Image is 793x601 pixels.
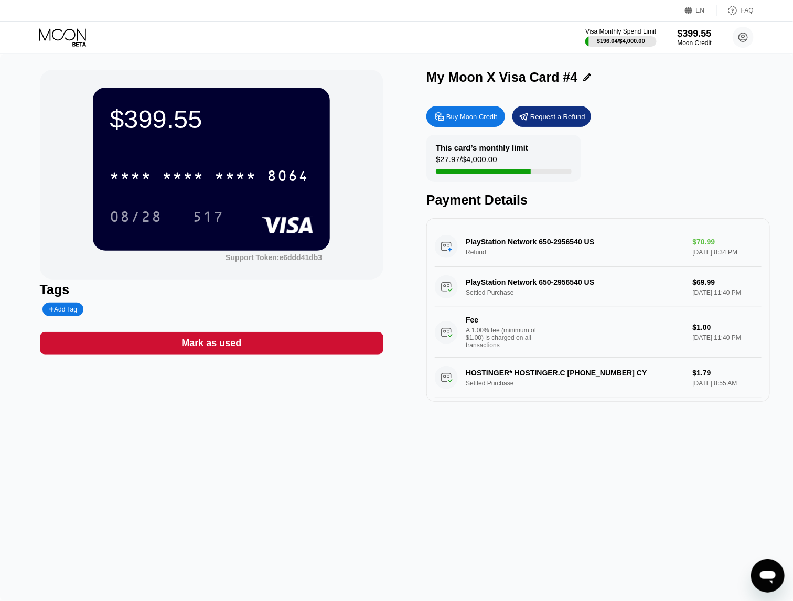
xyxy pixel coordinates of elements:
div: $399.55 [110,104,313,134]
div: Add Tag [49,306,77,313]
div: Add Tag [42,303,83,316]
div: Visa Monthly Spend Limit [585,28,656,35]
div: 08/28 [110,210,162,227]
div: 08/28 [102,203,170,230]
div: Fee [466,316,539,324]
div: $399.55 [678,28,712,39]
div: $196.04 / $4,000.00 [597,38,645,44]
div: Mark as used [181,337,241,349]
div: 8064 [267,169,309,186]
div: Request a Refund [512,106,591,127]
div: Support Token:e6ddd41db3 [226,253,322,262]
div: Buy Moon Credit [426,106,505,127]
div: Visa Monthly Spend Limit$196.04/$4,000.00 [585,28,656,47]
div: $27.97 / $4,000.00 [436,155,497,169]
div: FeeA 1.00% fee (minimum of $1.00) is charged on all transactions$1.00[DATE] 11:40 PM [435,307,762,358]
div: 517 [192,210,224,227]
div: Support Token: e6ddd41db3 [226,253,322,262]
div: Payment Details [426,192,770,208]
div: Buy Moon Credit [446,112,497,121]
div: $1.00 [692,323,762,331]
div: Tags [40,282,383,297]
div: Moon Credit [678,39,712,47]
div: Request a Refund [530,112,585,121]
div: A 1.00% fee (minimum of $1.00) is charged on all transactions [466,327,544,349]
iframe: Button to launch messaging window [751,559,785,593]
div: FAQ [717,5,754,16]
div: My Moon X Visa Card #4 [426,70,578,85]
div: This card’s monthly limit [436,143,528,152]
div: FAQ [741,7,754,14]
div: [DATE] 11:40 PM [692,334,762,341]
div: $399.55Moon Credit [678,28,712,47]
div: FeeA 1.00% fee (minimum of $1.00) is charged on all transactions$1.00[DATE] 8:55 AM [435,398,762,448]
div: Mark as used [40,332,383,355]
div: EN [685,5,717,16]
div: 517 [185,203,232,230]
div: EN [696,7,705,14]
